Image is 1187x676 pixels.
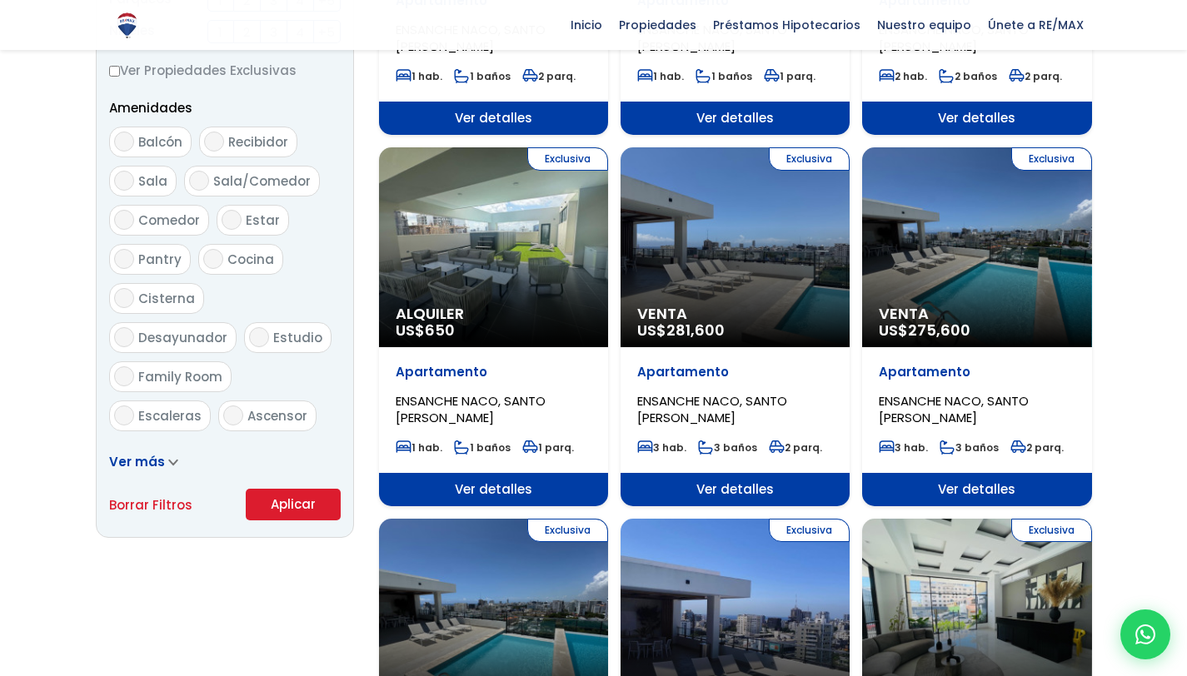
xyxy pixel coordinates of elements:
[425,320,455,340] span: 650
[940,440,999,455] span: 3 baños
[705,12,869,37] span: Préstamos Hipotecarios
[246,489,341,520] button: Aplicar
[223,405,243,425] input: Ascensor
[666,320,725,340] span: 281,600
[114,366,134,386] input: Family Room
[637,440,686,455] span: 3 hab.
[396,440,442,455] span: 1 hab.
[939,69,997,83] span: 2 baños
[138,172,167,190] span: Sala
[879,364,1075,380] p: Apartamento
[1011,147,1092,171] span: Exclusiva
[138,251,182,268] span: Pantry
[114,210,134,230] input: Comedor
[1010,440,1064,455] span: 2 parq.
[379,102,608,135] span: Ver detalles
[246,211,280,229] span: Estar
[138,211,200,229] span: Comedor
[249,327,269,347] input: Estudio
[698,440,757,455] span: 3 baños
[454,69,511,83] span: 1 baños
[114,132,134,152] input: Balcón
[769,519,850,542] span: Exclusiva
[138,133,182,151] span: Balcón
[862,147,1091,506] a: Exclusiva Venta US$275,600 Apartamento ENSANCHE NACO, SANTO [PERSON_NAME] 3 hab. 3 baños 2 parq. ...
[203,249,223,269] input: Cocina
[396,364,591,380] p: Apartamento
[396,69,442,83] span: 1 hab.
[222,210,242,230] input: Estar
[621,147,850,506] a: Exclusiva Venta US$281,600 Apartamento ENSANCHE NACO, SANTO [PERSON_NAME] 3 hab. 3 baños 2 parq. ...
[396,306,591,322] span: Alquiler
[228,133,288,151] span: Recibidor
[879,306,1075,322] span: Venta
[879,392,1029,426] span: ENSANCHE NACO, SANTO [PERSON_NAME]
[637,320,725,340] span: US$
[138,290,195,307] span: Cisterna
[109,453,165,470] span: Ver más
[869,12,980,37] span: Nuestro equipo
[112,11,142,40] img: Logo de REMAX
[396,320,455,340] span: US$
[227,251,274,268] span: Cocina
[980,12,1092,37] span: Únete a RE/MAX
[769,440,822,455] span: 2 parq.
[109,453,178,470] a: Ver más
[637,69,684,83] span: 1 hab.
[611,12,705,37] span: Propiedades
[696,69,752,83] span: 1 baños
[138,368,222,385] span: Family Room
[862,473,1091,506] span: Ver detalles
[379,147,608,506] a: Exclusiva Alquiler US$650 Apartamento ENSANCHE NACO, SANTO [PERSON_NAME] 1 hab. 1 baños 1 parq. V...
[109,66,120,77] input: Ver Propiedades Exclusivas
[562,12,611,37] span: Inicio
[879,440,928,455] span: 3 hab.
[138,329,227,346] span: Desayunador
[637,392,787,426] span: ENSANCHE NACO, SANTO [PERSON_NAME]
[379,473,608,506] span: Ver detalles
[114,405,134,425] input: Escaleras
[114,171,134,191] input: Sala
[247,407,307,425] span: Ascensor
[114,327,134,347] input: Desayunador
[454,440,511,455] span: 1 baños
[1011,519,1092,542] span: Exclusiva
[273,329,322,346] span: Estudio
[527,519,608,542] span: Exclusiva
[879,320,970,340] span: US$
[862,102,1091,135] span: Ver detalles
[1009,69,1062,83] span: 2 parq.
[764,69,815,83] span: 1 parq.
[879,69,927,83] span: 2 hab.
[138,407,202,425] span: Escaleras
[769,147,850,171] span: Exclusiva
[522,69,576,83] span: 2 parq.
[908,320,970,340] span: 275,600
[621,473,850,506] span: Ver detalles
[114,249,134,269] input: Pantry
[527,147,608,171] span: Exclusiva
[189,171,209,191] input: Sala/Comedor
[109,495,192,515] a: Borrar Filtros
[522,440,574,455] span: 1 parq.
[204,132,224,152] input: Recibidor
[637,364,833,380] p: Apartamento
[213,172,311,190] span: Sala/Comedor
[114,288,134,308] input: Cisterna
[396,392,546,426] span: ENSANCHE NACO, SANTO [PERSON_NAME]
[109,97,341,118] p: Amenidades
[637,306,833,322] span: Venta
[109,60,341,81] label: Ver Propiedades Exclusivas
[621,102,850,135] span: Ver detalles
